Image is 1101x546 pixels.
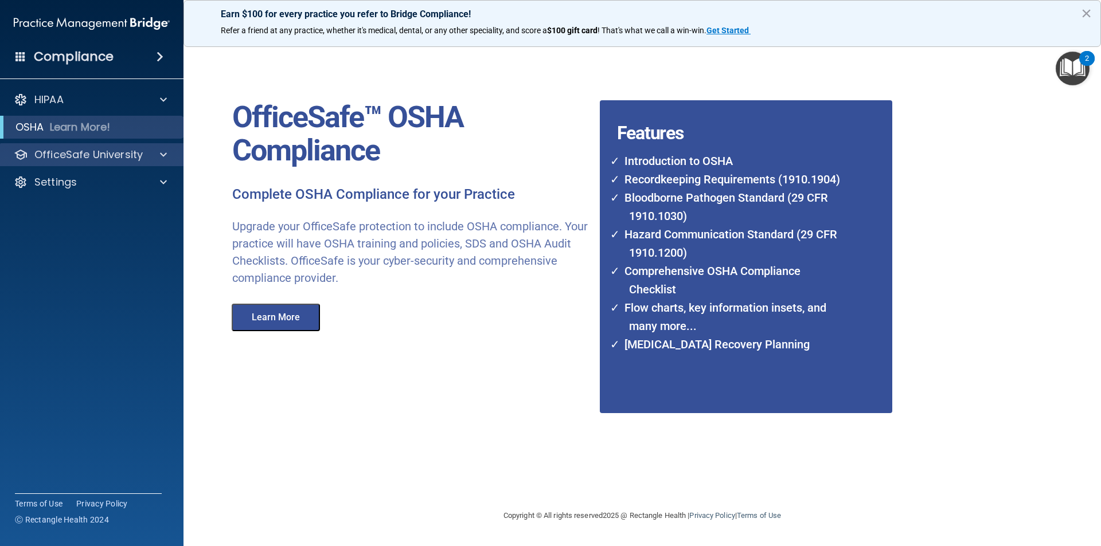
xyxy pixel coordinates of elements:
p: Earn $100 for every practice you refer to Bridge Compliance! [221,9,1064,19]
span: Ⓒ Rectangle Health 2024 [15,514,109,525]
strong: Get Started [706,26,749,35]
button: Learn More [232,304,320,331]
li: Introduction to OSHA [618,152,847,170]
a: Privacy Policy [689,511,735,520]
li: Bloodborne Pathogen Standard (29 CFR 1910.1030) [618,188,847,225]
p: OfficeSafe™ OSHA Compliance [232,101,591,167]
div: Copyright © All rights reserved 2025 @ Rectangle Health | | [433,497,852,534]
a: HIPAA [14,93,167,107]
strong: $100 gift card [547,26,598,35]
a: Terms of Use [15,498,63,509]
a: Terms of Use [737,511,781,520]
a: OfficeSafe University [14,148,167,162]
p: Settings [34,175,77,189]
h4: Features [600,100,862,123]
p: Learn More! [50,120,111,134]
div: 2 [1085,58,1089,73]
p: OSHA [15,120,44,134]
a: Get Started [706,26,751,35]
a: Settings [14,175,167,189]
span: ! That's what we call a win-win. [598,26,706,35]
li: Comprehensive OSHA Compliance Checklist [618,262,847,298]
a: Privacy Policy [76,498,128,509]
li: [MEDICAL_DATA] Recovery Planning [618,335,847,353]
li: Hazard Communication Standard (29 CFR 1910.1200) [618,225,847,262]
p: Upgrade your OfficeSafe protection to include OSHA compliance. Your practice will have OSHA train... [232,218,591,286]
p: Complete OSHA Compliance for your Practice [232,186,591,204]
li: Flow charts, key information insets, and many more... [618,298,847,335]
p: HIPAA [34,93,64,107]
button: Open Resource Center, 2 new notifications [1056,52,1090,85]
button: Close [1081,4,1092,22]
li: Recordkeeping Requirements (1910.1904) [618,170,847,188]
p: OfficeSafe University [34,148,143,162]
a: Learn More [224,313,331,322]
span: Refer a friend at any practice, whether it's medical, dental, or any other speciality, and score a [221,26,547,35]
img: PMB logo [14,12,170,35]
h4: Compliance [34,49,114,65]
